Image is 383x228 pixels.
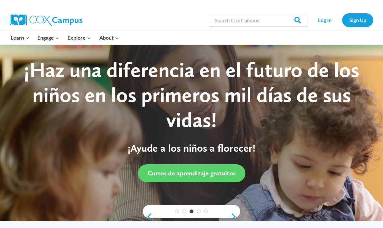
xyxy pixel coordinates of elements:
[210,14,307,27] input: Search Cox Campus
[6,31,123,44] nav: Primary Navigation
[311,13,339,27] a: Log In
[311,13,373,27] nav: Secondary Navigation
[138,164,245,182] a: Cursos de aprendizaje gratuitos
[342,13,373,27] a: Sign Up
[33,31,64,44] button: Child menu of Engage
[10,14,82,26] img: Cox Campus
[148,169,236,177] span: Cursos de aprendizaje gratuitos
[63,31,95,44] button: Child menu of Explore
[95,31,123,44] button: Child menu of About
[6,31,33,44] button: Child menu of Learn
[13,142,370,154] p: ¡Ayude a los niños a florecer!
[13,57,370,132] div: ¡Haz una diferencia en el futuro de los niños en los primeros mil días de sus vidas!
